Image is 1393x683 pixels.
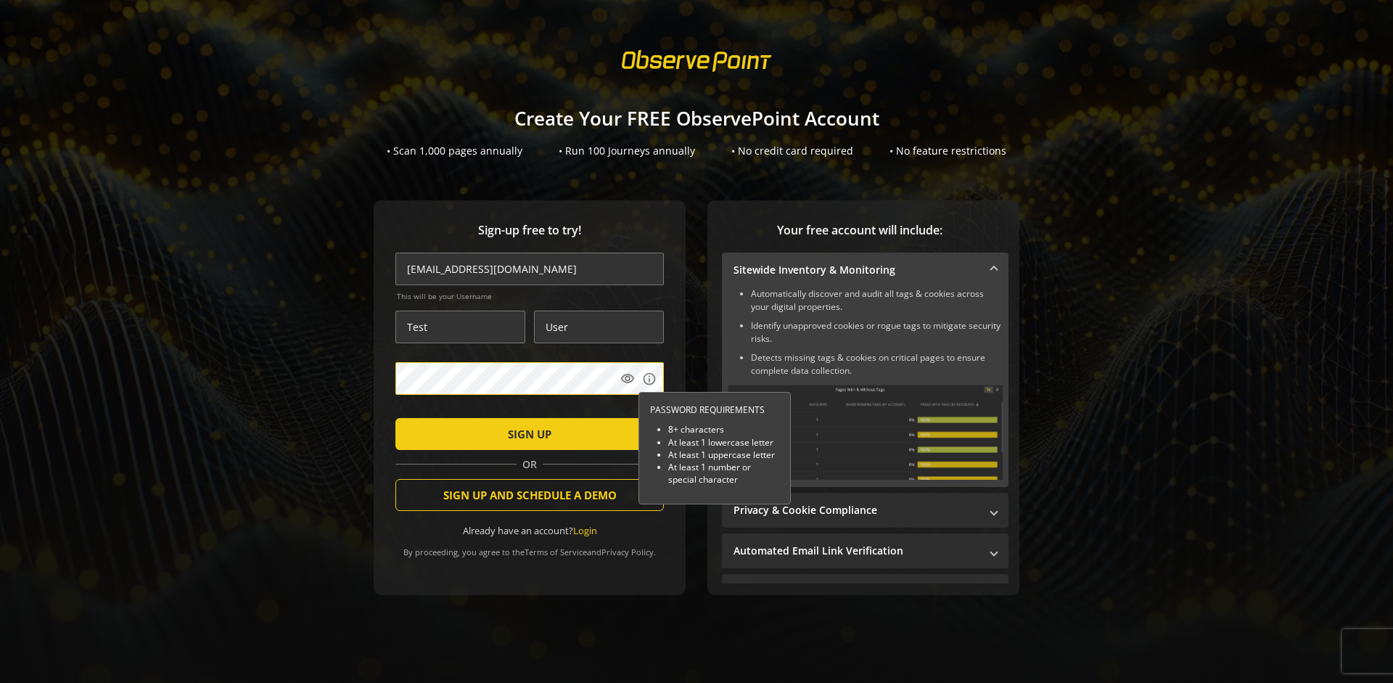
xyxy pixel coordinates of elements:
a: Privacy Policy [601,547,654,557]
mat-icon: visibility [620,372,635,386]
button: SIGN UP AND SCHEDULE A DEMO [395,479,664,511]
span: SIGN UP [508,421,551,447]
span: Sign-up free to try! [395,222,664,239]
span: OR [517,457,543,472]
mat-panel-title: Automated Email Link Verification [734,544,979,558]
button: SIGN UP [395,418,664,450]
li: Detects missing tags & cookies on critical pages to ensure complete data collection. [751,351,1003,377]
mat-panel-title: Privacy & Cookie Compliance [734,503,979,518]
span: This will be your Username [397,291,664,301]
span: Your free account will include: [722,222,998,239]
li: At least 1 number or special character [668,461,779,486]
li: 8+ characters [668,423,779,435]
mat-expansion-panel-header: Privacy & Cookie Compliance [722,493,1008,528]
mat-expansion-panel-header: Automated Email Link Verification [722,533,1008,568]
li: Identify unapproved cookies or rogue tags to mitigate security risks. [751,319,1003,345]
div: PASSWORD REQUIREMENTS [650,404,779,416]
li: At least 1 lowercase letter [668,436,779,449]
input: Last Name * [534,311,664,343]
div: • Scan 1,000 pages annually [387,144,522,158]
img: Sitewide Inventory & Monitoring [728,385,1003,480]
div: Sitewide Inventory & Monitoring [722,287,1008,487]
div: • Run 100 Journeys annually [559,144,695,158]
a: Login [573,524,597,537]
li: Automatically discover and audit all tags & cookies across your digital properties. [751,287,1003,314]
div: Already have an account? [395,524,664,538]
div: • No credit card required [731,144,853,158]
a: Terms of Service [525,547,587,557]
input: Email Address (name@work-email.com) * [395,253,664,285]
span: SIGN UP AND SCHEDULE A DEMO [443,482,617,508]
mat-panel-title: Sitewide Inventory & Monitoring [734,263,979,277]
mat-expansion-panel-header: Performance Monitoring with Web Vitals [722,574,1008,609]
li: At least 1 uppercase letter [668,449,779,461]
mat-icon: info [642,372,657,386]
div: • No feature restrictions [889,144,1006,158]
input: First Name * [395,311,525,343]
mat-expansion-panel-header: Sitewide Inventory & Monitoring [722,253,1008,287]
div: By proceeding, you agree to the and . [395,537,664,557]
